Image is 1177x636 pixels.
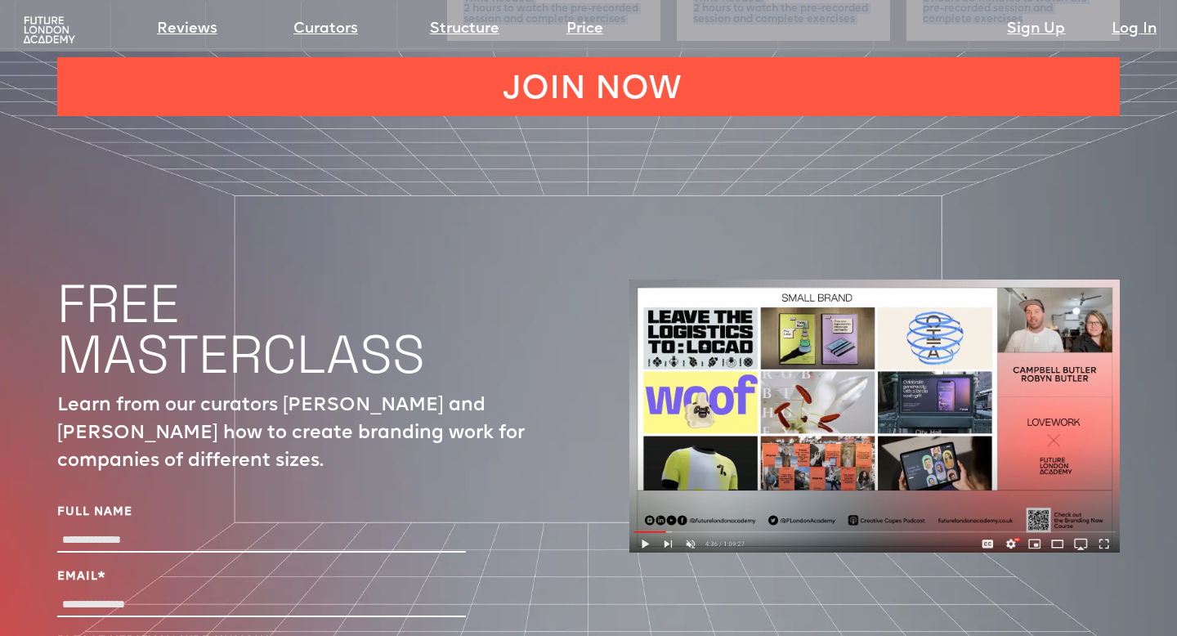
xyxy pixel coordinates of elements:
a: Structure [430,18,499,41]
a: Sign Up [1007,18,1065,41]
a: Reviews [157,18,217,41]
a: Price [566,18,603,41]
label: Full Name [57,504,466,521]
p: Learn from our curators [PERSON_NAME] and [PERSON_NAME] how to create branding work for companies... [57,392,548,476]
a: Log In [1112,18,1157,41]
a: JOIN NOW [57,57,1120,116]
label: Email [57,569,466,585]
a: Curators [293,18,358,41]
h1: FREE MASTERCLASS [57,279,425,380]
